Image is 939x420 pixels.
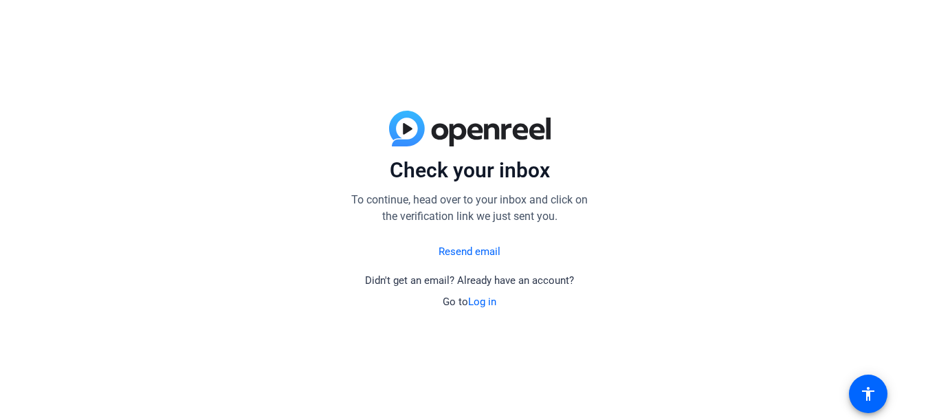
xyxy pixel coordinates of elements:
a: Log in [468,296,496,308]
a: Resend email [439,244,500,260]
p: Check your inbox [346,157,593,184]
img: blue-gradient.svg [389,111,551,146]
span: Didn't get an email? Already have an account? [365,274,574,287]
mat-icon: accessibility [860,386,876,402]
p: To continue, head over to your inbox and click on the verification link we just sent you. [346,192,593,225]
span: Go to [443,296,496,308]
